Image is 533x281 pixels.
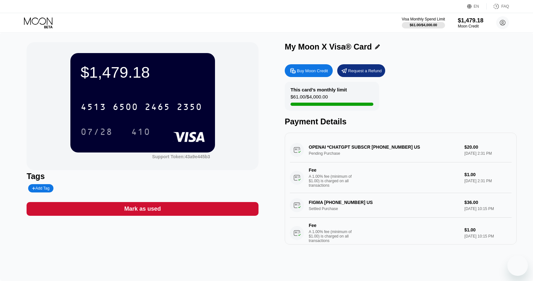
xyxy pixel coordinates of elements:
div: This card’s monthly limit [290,87,347,92]
div: Payment Details [285,117,517,126]
div: 6500 [113,103,138,113]
div: [DATE] 10:15 PM [465,234,512,238]
div: Fee [309,223,354,228]
div: FAQ [501,4,509,9]
div: FAQ [487,3,509,10]
div: $61.00 / $4,000.00 [410,23,437,27]
div: Visa Monthly Spend Limit [402,17,445,21]
div: 4513650024652350 [77,99,206,115]
div: Buy Moon Credit [297,68,328,74]
div: Request a Refund [337,64,385,77]
div: $61.00 / $4,000.00 [290,94,328,103]
div: Tags [27,172,259,181]
div: Visa Monthly Spend Limit$61.00/$4,000.00 [402,17,445,28]
div: EN [474,4,479,9]
div: Mark as used [124,205,161,213]
div: Moon Credit [458,24,483,28]
div: EN [467,3,487,10]
div: A 1.00% fee (minimum of $1.00) is charged on all transactions [309,174,357,188]
div: $1,479.18 [458,17,483,24]
div: 410 [126,124,155,140]
div: $1.00 [465,172,512,177]
div: Add Tag [32,186,49,191]
div: FeeA 1.00% fee (minimum of $1.00) is charged on all transactions$1.00[DATE] 2:31 PM [290,162,512,193]
div: 4513 [81,103,106,113]
div: A 1.00% fee (minimum of $1.00) is charged on all transactions [309,230,357,243]
div: $1,479.18Moon Credit [458,17,483,28]
div: Support Token:43a9e445b3 [152,154,210,159]
div: 2350 [177,103,202,113]
div: $1,479.18 [81,63,205,81]
div: Request a Refund [348,68,382,74]
div: Support Token: 43a9e445b3 [152,154,210,159]
div: My Moon X Visa® Card [285,42,372,51]
div: Buy Moon Credit [285,64,333,77]
iframe: Кнопка запуска окна обмена сообщениями [507,255,528,276]
div: 07/28 [76,124,117,140]
div: FeeA 1.00% fee (minimum of $1.00) is charged on all transactions$1.00[DATE] 10:15 PM [290,218,512,248]
div: $1.00 [465,227,512,232]
div: Add Tag [28,184,53,192]
div: Fee [309,168,354,173]
div: Mark as used [27,202,259,216]
div: 410 [131,128,150,138]
div: 07/28 [81,128,113,138]
div: 2465 [145,103,170,113]
div: [DATE] 2:31 PM [465,179,512,183]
